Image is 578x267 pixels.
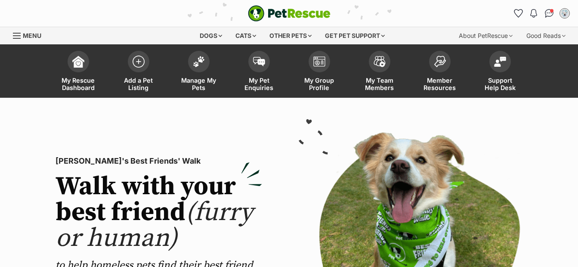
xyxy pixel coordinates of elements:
img: notifications-46538b983faf8c2785f20acdc204bb7945ddae34d4c08c2a6579f10ce5e182be.svg [530,9,537,18]
a: Conversations [542,6,556,20]
img: add-pet-listing-icon-0afa8454b4691262ce3f59096e99ab1cd57d4a30225e0717b998d2c9b9846f56.svg [133,56,145,68]
span: My Group Profile [300,77,339,91]
img: Bree Hodge profile pic [560,9,569,18]
a: Manage My Pets [169,47,229,98]
img: dashboard-icon-eb2f2d2d3e046f16d808141f083e7271f6b2e854fb5c12c21221c1fb7104beca.svg [72,56,84,68]
span: Support Help Desk [481,77,519,91]
img: chat-41dd97257d64d25036548639549fe6c8038ab92f7586957e7f3b1b290dea8141.svg [545,9,554,18]
span: My Pet Enquiries [240,77,278,91]
div: Dogs [194,27,228,44]
a: Menu [13,27,47,43]
img: member-resources-icon-8e73f808a243e03378d46382f2149f9095a855e16c252ad45f914b54edf8863c.svg [434,56,446,67]
span: My Team Members [360,77,399,91]
a: Add a Pet Listing [108,47,169,98]
p: [PERSON_NAME]'s Best Friends' Walk [56,155,262,167]
a: My Team Members [349,47,410,98]
h2: Walk with your best friend [56,174,262,251]
div: Good Reads [520,27,572,44]
div: Get pet support [319,27,391,44]
span: My Rescue Dashboard [59,77,98,91]
a: My Rescue Dashboard [48,47,108,98]
ul: Account quick links [511,6,572,20]
div: About PetRescue [453,27,519,44]
a: My Group Profile [289,47,349,98]
span: Menu [23,32,41,39]
span: (furry or human) [56,196,253,255]
a: Support Help Desk [470,47,530,98]
button: My account [558,6,572,20]
span: Add a Pet Listing [119,77,158,91]
a: PetRescue [248,5,331,22]
img: pet-enquiries-icon-7e3ad2cf08bfb03b45e93fb7055b45f3efa6380592205ae92323e6603595dc1f.svg [253,57,265,66]
span: Member Resources [420,77,459,91]
div: Other pets [263,27,318,44]
a: Member Resources [410,47,470,98]
div: Cats [229,27,262,44]
img: team-members-icon-5396bd8760b3fe7c0b43da4ab00e1e3bb1a5d9ba89233759b79545d2d3fc5d0d.svg [374,56,386,67]
img: help-desk-icon-fdf02630f3aa405de69fd3d07c3f3aa587a6932b1a1747fa1d2bba05be0121f9.svg [494,56,506,67]
a: Favourites [511,6,525,20]
img: logo-e224e6f780fb5917bec1dbf3a21bbac754714ae5b6737aabdf751b685950b380.svg [248,5,331,22]
img: manage-my-pets-icon-02211641906a0b7f246fdf0571729dbe1e7629f14944591b6c1af311fb30b64b.svg [193,56,205,67]
img: group-profile-icon-3fa3cf56718a62981997c0bc7e787c4b2cf8bcc04b72c1350f741eb67cf2f40e.svg [313,56,325,67]
button: Notifications [527,6,541,20]
span: Manage My Pets [179,77,218,91]
a: My Pet Enquiries [229,47,289,98]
